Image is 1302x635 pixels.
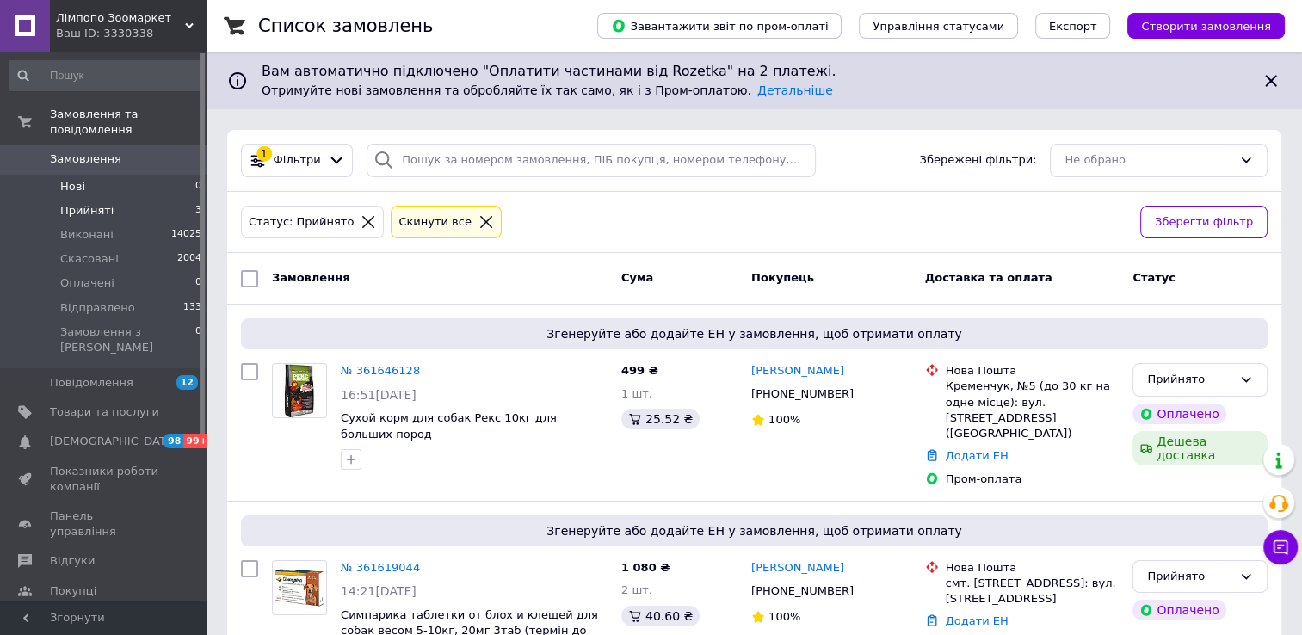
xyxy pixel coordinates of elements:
[195,324,201,355] span: 0
[245,213,357,231] div: Статус: Прийнято
[859,13,1018,39] button: Управління статусами
[50,583,96,599] span: Покупці
[262,83,833,97] span: Отримуйте нові замовлення та обробляйте їх так само, як і з Пром-оплатою.
[195,179,201,194] span: 0
[50,509,159,539] span: Панель управління
[873,20,1004,33] span: Управління статусами
[1155,213,1253,231] span: Зберегти фільтр
[60,324,195,355] span: Замовлення з [PERSON_NAME]
[946,379,1120,441] div: Кременчук, №5 (до 30 кг на одне місце): вул. [STREET_ADDRESS] ([GEOGRAPHIC_DATA])
[50,553,95,569] span: Відгуки
[1141,20,1271,33] span: Створити замовлення
[341,411,557,441] a: Сухой корм для собак Рекс 10кг для больших пород
[183,434,212,448] span: 99+
[60,251,119,267] span: Скасовані
[611,18,828,34] span: Завантажити звіт по пром-оплаті
[751,363,844,379] a: [PERSON_NAME]
[272,271,349,284] span: Замовлення
[50,151,121,167] span: Замовлення
[1132,431,1268,465] div: Дешева доставка
[195,275,201,291] span: 0
[768,413,800,426] span: 100%
[621,561,670,574] span: 1 080 ₴
[621,364,658,377] span: 499 ₴
[56,26,207,41] div: Ваш ID: 3330338
[9,60,203,91] input: Пошук
[50,404,159,420] span: Товари та послуги
[274,152,321,169] span: Фільтри
[281,364,318,417] img: Фото товару
[925,271,1052,284] span: Доставка та оплата
[1263,530,1298,564] button: Чат з покупцем
[919,152,1036,169] span: Збережені фільтри:
[50,107,207,138] span: Замовлення та повідомлення
[341,364,420,377] a: № 361646128
[256,146,272,162] div: 1
[272,363,327,418] a: Фото товару
[195,203,201,219] span: 3
[60,227,114,243] span: Виконані
[171,227,201,243] span: 14025
[248,325,1261,342] span: Згенеруйте або додайте ЕН у замовлення, щоб отримати оплату
[262,62,1247,82] span: Вам автоматично підключено "Оплатити частинами від Rozetka" на 2 платежі.
[1064,151,1232,170] div: Не обрано
[60,275,114,291] span: Оплачені
[946,449,1009,462] a: Додати ЕН
[751,560,844,576] a: [PERSON_NAME]
[757,83,833,97] a: Детальніше
[1132,404,1225,424] div: Оплачено
[621,387,652,400] span: 1 шт.
[341,561,420,574] a: № 361619044
[946,472,1120,487] div: Пром-оплата
[1132,600,1225,620] div: Оплачено
[1110,19,1285,32] a: Створити замовлення
[621,583,652,596] span: 2 шт.
[50,434,177,449] span: [DEMOGRAPHIC_DATA]
[258,15,433,36] h1: Список замовлень
[273,561,326,614] img: Фото товару
[50,464,159,495] span: Показники роботи компанії
[183,300,201,316] span: 133
[751,271,814,284] span: Покупець
[341,388,417,402] span: 16:51[DATE]
[367,144,815,177] input: Пошук за номером замовлення, ПІБ покупця, номером телефону, Email, номером накладної
[1132,271,1176,284] span: Статус
[60,300,135,316] span: Відправлено
[621,409,700,429] div: 25.52 ₴
[60,203,114,219] span: Прийняті
[1147,568,1232,586] div: Прийнято
[946,576,1120,607] div: смт. [STREET_ADDRESS]: вул. [STREET_ADDRESS]
[1035,13,1111,39] button: Експорт
[176,375,198,390] span: 12
[1127,13,1285,39] button: Створити замовлення
[748,580,857,602] div: [PHONE_NUMBER]
[748,383,857,405] div: [PHONE_NUMBER]
[621,271,653,284] span: Cума
[946,614,1009,627] a: Додати ЕН
[272,560,327,615] a: Фото товару
[60,179,85,194] span: Нові
[768,610,800,623] span: 100%
[946,363,1120,379] div: Нова Пошта
[395,213,475,231] div: Cкинути все
[177,251,201,267] span: 2004
[946,560,1120,576] div: Нова Пошта
[1049,20,1097,33] span: Експорт
[50,375,133,391] span: Повідомлення
[248,522,1261,539] span: Згенеруйте або додайте ЕН у замовлення, щоб отримати оплату
[621,606,700,626] div: 40.60 ₴
[164,434,183,448] span: 98
[1140,206,1268,239] button: Зберегти фільтр
[597,13,842,39] button: Завантажити звіт по пром-оплаті
[1147,371,1232,389] div: Прийнято
[341,584,417,598] span: 14:21[DATE]
[56,10,185,26] span: Лімпопо Зоомаркет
